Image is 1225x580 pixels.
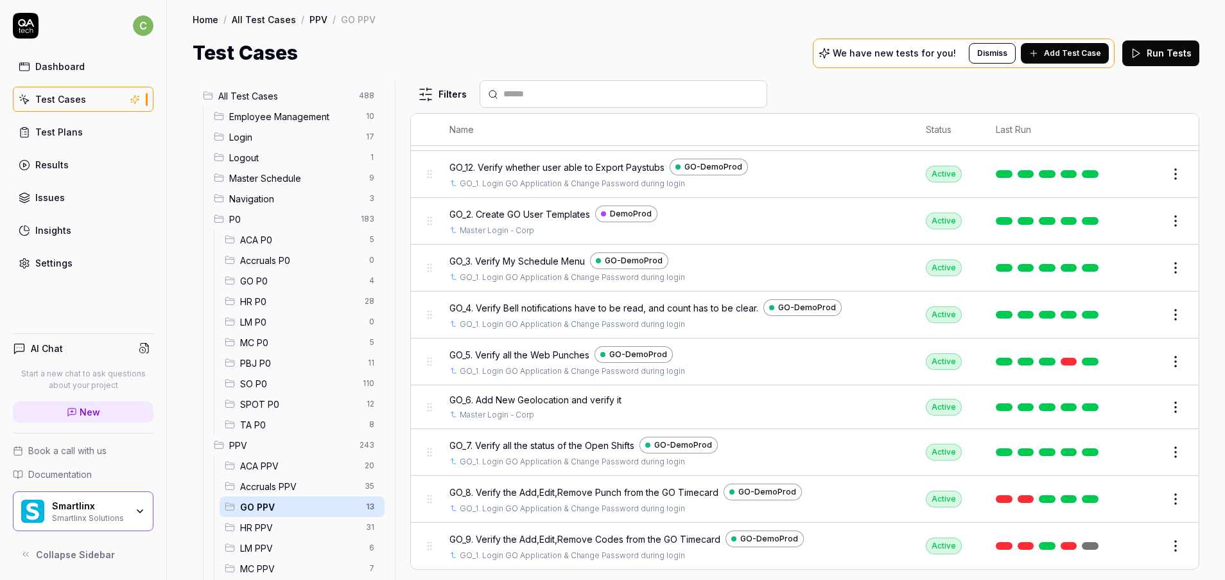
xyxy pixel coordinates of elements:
[364,273,379,288] span: 4
[240,500,358,514] span: GO PPV
[133,15,153,36] span: c
[13,468,153,481] a: Documentation
[240,295,357,308] span: HR P0
[220,414,385,435] div: Drag to reorderTA P08
[240,459,357,473] span: ACA PPV
[360,294,379,309] span: 28
[364,232,379,247] span: 5
[969,43,1016,64] button: Dismiss
[411,338,1199,385] tr: GO_5. Verify all the Web PunchesGO-DemoProdGO_1. Login GO Application & Change Password during lo...
[35,125,83,139] div: Test Plans
[31,342,63,355] h4: AI Chat
[220,270,385,291] div: Drag to reorderGO P04
[449,348,589,362] span: GO_5. Verify all the Web Punches
[35,191,65,204] div: Issues
[449,254,585,268] span: GO_3. Verify My Schedule Menu
[240,336,361,349] span: MC P0
[609,349,667,360] span: GO-DemoProd
[364,540,379,556] span: 6
[654,439,712,451] span: GO-DemoProd
[21,500,44,523] img: Smartlinx Logo
[220,476,385,497] div: Drag to reorderAccruals PPV35
[833,49,956,58] p: We have new tests for you!
[460,225,534,236] a: Master Login - Corp
[449,486,718,499] span: GO_8. Verify the Add,Edit,Remove Punch from the GO Timecard
[13,185,153,210] a: Issues
[220,332,385,353] div: Drag to reorderMC P05
[358,376,379,391] span: 110
[229,130,358,144] span: Login
[229,439,352,452] span: PPV
[449,161,665,174] span: GO_12. Verify whether user able to Export Paystubs
[309,13,327,26] a: PPV
[590,252,668,269] a: GO-DemoProd
[220,558,385,579] div: Drag to reorderMC PPV7
[209,188,385,209] div: Drag to reorderNavigation3
[449,439,634,452] span: GO_7. Verify all the status of the Open Shifts
[341,13,376,26] div: GO PPV
[220,517,385,538] div: Drag to reorderHR PPV31
[13,250,153,276] a: Settings
[364,417,379,432] span: 8
[13,87,153,112] a: Test Cases
[913,114,983,146] th: Status
[361,396,379,412] span: 12
[229,171,361,185] span: Master Schedule
[209,209,385,229] div: Drag to reorderP0183
[595,206,657,222] a: DemoProd
[361,520,379,535] span: 31
[460,409,534,421] a: Master Login - Corp
[240,418,361,432] span: TA P0
[354,437,379,453] span: 243
[411,476,1199,523] tr: GO_8. Verify the Add,Edit,Remove Punch from the GO TimecardGO-DemoProdGO_1. Login GO Application ...
[364,150,379,165] span: 1
[13,218,153,243] a: Insights
[449,207,590,221] span: GO_2. Create GO User Templates
[220,394,385,414] div: Drag to reorderSPOT P012
[80,405,100,419] span: New
[926,538,962,554] div: Active
[740,533,798,545] span: GO-DemoProd
[926,259,962,276] div: Active
[460,456,685,468] a: GO_1. Login GO Application & Change Password during login
[301,13,304,26] div: /
[364,252,379,268] span: 0
[28,444,107,457] span: Book a call with us
[36,548,115,561] span: Collapse Sidebar
[364,191,379,206] span: 3
[229,151,361,164] span: Logout
[449,393,621,407] span: GO_6. Add New Geolocation and verify it
[35,92,86,106] div: Test Cases
[364,170,379,186] span: 9
[13,444,153,457] a: Book a call with us
[52,500,126,512] div: Smartlinx
[595,346,673,363] a: GO-DemoProd
[926,306,962,323] div: Active
[193,39,298,67] h1: Test Cases
[361,129,379,145] span: 17
[220,373,385,394] div: Drag to reorderSO P0110
[738,486,796,498] span: GO-DemoProd
[983,114,1116,146] th: Last Run
[778,302,836,313] span: GO-DemoProd
[240,398,359,411] span: SPOT P0
[460,178,685,189] a: GO_1. Login GO Application & Change Password during login
[670,159,748,175] a: GO-DemoProd
[232,13,296,26] a: All Test Cases
[220,455,385,476] div: Drag to reorderACA PPV20
[240,541,361,555] span: LM PPV
[360,458,379,473] span: 20
[411,151,1199,198] tr: GO_12. Verify whether user able to Export PaystubsGO-DemoProdGO_1. Login GO Application & Change ...
[1122,40,1199,66] button: Run Tests
[13,541,153,567] button: Collapse Sidebar
[684,161,742,173] span: GO-DemoProd
[240,233,361,247] span: ACA P0
[240,562,361,576] span: MC PPV
[13,152,153,177] a: Results
[926,213,962,229] div: Active
[209,127,385,147] div: Drag to reorderLogin17
[220,353,385,373] div: Drag to reorderPBJ P011
[240,480,357,493] span: Accruals PPV
[13,491,153,531] button: Smartlinx LogoSmartlinxSmartlinx Solutions
[52,512,126,522] div: Smartlinx Solutions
